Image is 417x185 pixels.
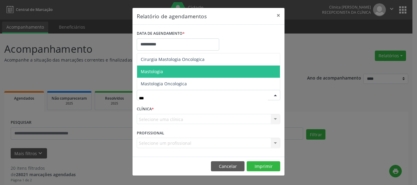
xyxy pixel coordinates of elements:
[137,12,207,20] h5: Relatório de agendamentos
[141,56,205,62] span: Cirurgia Mastologia Oncologica
[211,161,245,172] button: Cancelar
[137,128,164,138] label: PROFISSIONAL
[141,81,187,87] span: Mastologia Oncologica
[141,69,163,74] span: Mastologia
[247,161,280,172] button: Imprimir
[137,29,185,38] label: DATA DE AGENDAMENTO
[137,105,154,114] label: CLÍNICA
[272,8,285,23] button: Close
